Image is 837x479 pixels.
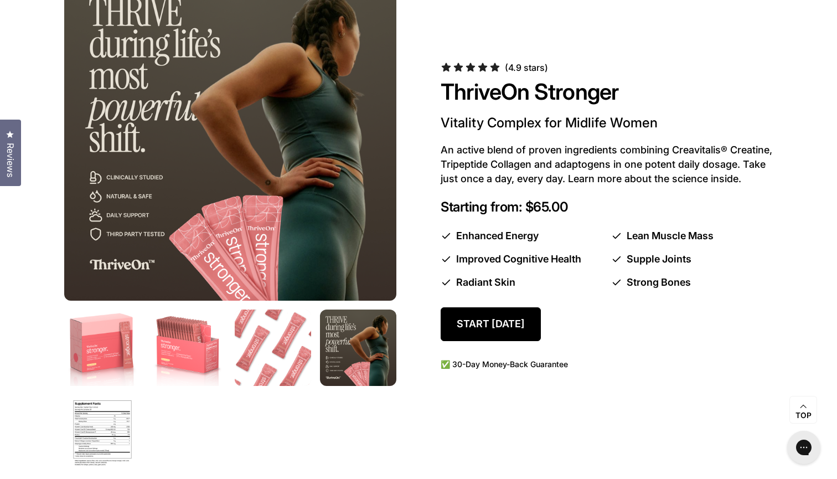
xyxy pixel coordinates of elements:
li: Supple Joints [611,252,773,266]
span: (4.9 stars) [505,62,548,73]
img: ThriveOn Stronger [320,310,396,386]
img: Box of ThriveOn Stronger supplement with a pink design on a white background [64,310,141,386]
img: ThriveOn Stronger [64,395,141,471]
p: ✅ 30-Day Money-Back Guarantee [441,359,773,370]
li: Radiant Skin [441,275,602,290]
li: Lean Muscle Mass [611,229,773,243]
a: ThriveOn Stronger [441,78,618,105]
span: Reviews [3,143,17,177]
li: Improved Cognitive Health [441,252,602,266]
iframe: Gorgias live chat messenger [782,427,826,468]
a: Start [DATE] [441,307,541,341]
p: Vitality Complex for Midlife Women [441,114,773,132]
span: ThriveOn Stronger [441,78,618,107]
img: Box of ThriveOn Stronger supplement packets on a white background [149,310,226,386]
p: Starting from: $65.00 [441,199,773,215]
p: An active blend of proven ingredients combining Creavitalis® Creatine, Tripeptide Collagen and ad... [441,143,773,186]
li: Enhanced Energy [441,229,602,243]
li: Strong Bones [611,275,773,290]
span: Top [795,411,812,421]
img: Multiple pink 'ThriveOn Stronger' packets arranged on a white background [233,308,313,388]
